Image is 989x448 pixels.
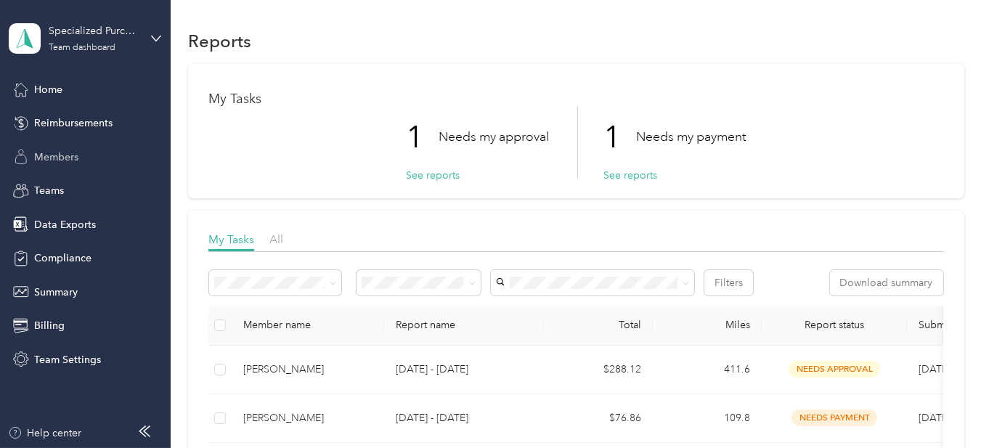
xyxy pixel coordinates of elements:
[664,319,750,331] div: Miles
[34,318,65,333] span: Billing
[830,270,943,296] button: Download summary
[791,410,877,426] span: needs payment
[544,346,653,394] td: $288.12
[396,410,532,426] p: [DATE] - [DATE]
[704,270,753,296] button: Filters
[269,232,283,246] span: All
[208,91,943,107] h1: My Tasks
[34,183,64,198] span: Teams
[908,367,989,448] iframe: Everlance-gr Chat Button Frame
[555,319,641,331] div: Total
[243,362,373,378] div: [PERSON_NAME]
[243,410,373,426] div: [PERSON_NAME]
[439,128,549,146] p: Needs my approval
[34,251,91,266] span: Compliance
[34,352,101,367] span: Team Settings
[232,306,384,346] th: Member name
[773,319,895,331] span: Report status
[603,107,636,168] p: 1
[384,306,544,346] th: Report name
[396,362,532,378] p: [DATE] - [DATE]
[406,168,460,183] button: See reports
[49,44,115,52] div: Team dashboard
[653,346,762,394] td: 411.6
[603,168,657,183] button: See reports
[8,425,82,441] button: Help center
[34,285,78,300] span: Summary
[34,217,96,232] span: Data Exports
[653,394,762,443] td: 109.8
[34,150,78,165] span: Members
[49,23,139,38] div: Specialized Purchasing Consultants
[188,33,251,49] h1: Reports
[919,363,951,375] span: [DATE]
[208,232,254,246] span: My Tasks
[789,361,880,378] span: needs approval
[544,394,653,443] td: $76.86
[34,115,113,131] span: Reimbursements
[636,128,746,146] p: Needs my payment
[34,82,62,97] span: Home
[406,107,439,168] p: 1
[243,319,373,331] div: Member name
